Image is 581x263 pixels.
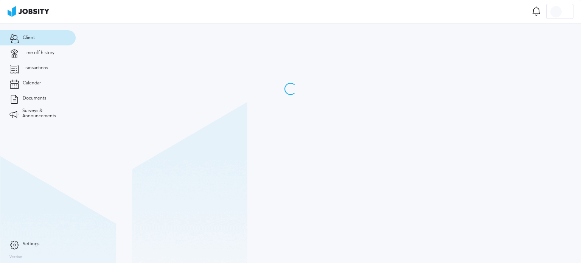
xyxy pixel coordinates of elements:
span: Transactions [23,65,48,71]
img: ab4bad089aa723f57921c736e9817d99.png [8,6,49,17]
span: Calendar [23,81,41,86]
label: Version: [9,255,23,260]
span: Time off history [23,50,54,56]
span: Client [23,35,35,40]
span: Settings [23,241,39,247]
span: Surveys & Announcements [22,108,66,119]
span: Documents [23,96,46,101]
